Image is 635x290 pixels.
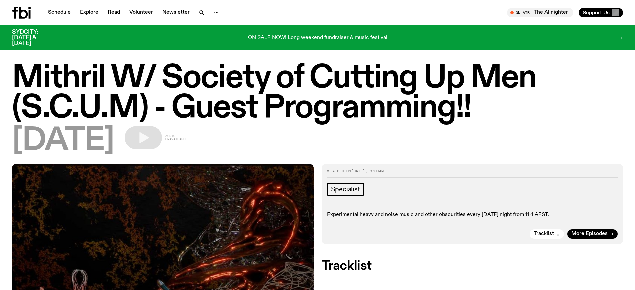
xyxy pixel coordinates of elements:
[534,231,554,236] span: Tracklist
[125,8,157,17] a: Volunteer
[322,260,623,272] h2: Tracklist
[331,186,360,193] span: Specialist
[579,8,623,17] button: Support Us
[165,134,187,141] span: Audio unavailable
[248,35,387,41] p: ON SALE NOW! Long weekend fundraiser & music festival
[530,229,564,239] button: Tracklist
[12,63,623,123] h1: Mithril W/ Society of Cutting Up Men (S.C.U.M) - Guest Programming!!
[327,183,364,196] a: Specialist
[351,168,365,174] span: [DATE]
[158,8,194,17] a: Newsletter
[571,231,608,236] span: More Episodes
[104,8,124,17] a: Read
[12,126,114,156] span: [DATE]
[332,168,351,174] span: Aired on
[365,168,384,174] span: , 8:00am
[76,8,102,17] a: Explore
[507,8,573,17] button: On AirThe Allnighter
[327,212,618,218] p: Experimental heavy and noise music and other obscurities every [DATE] night from 11-1 AEST.
[583,10,610,16] span: Support Us
[44,8,75,17] a: Schedule
[12,29,55,46] h3: SYDCITY: [DATE] & [DATE]
[567,229,618,239] a: More Episodes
